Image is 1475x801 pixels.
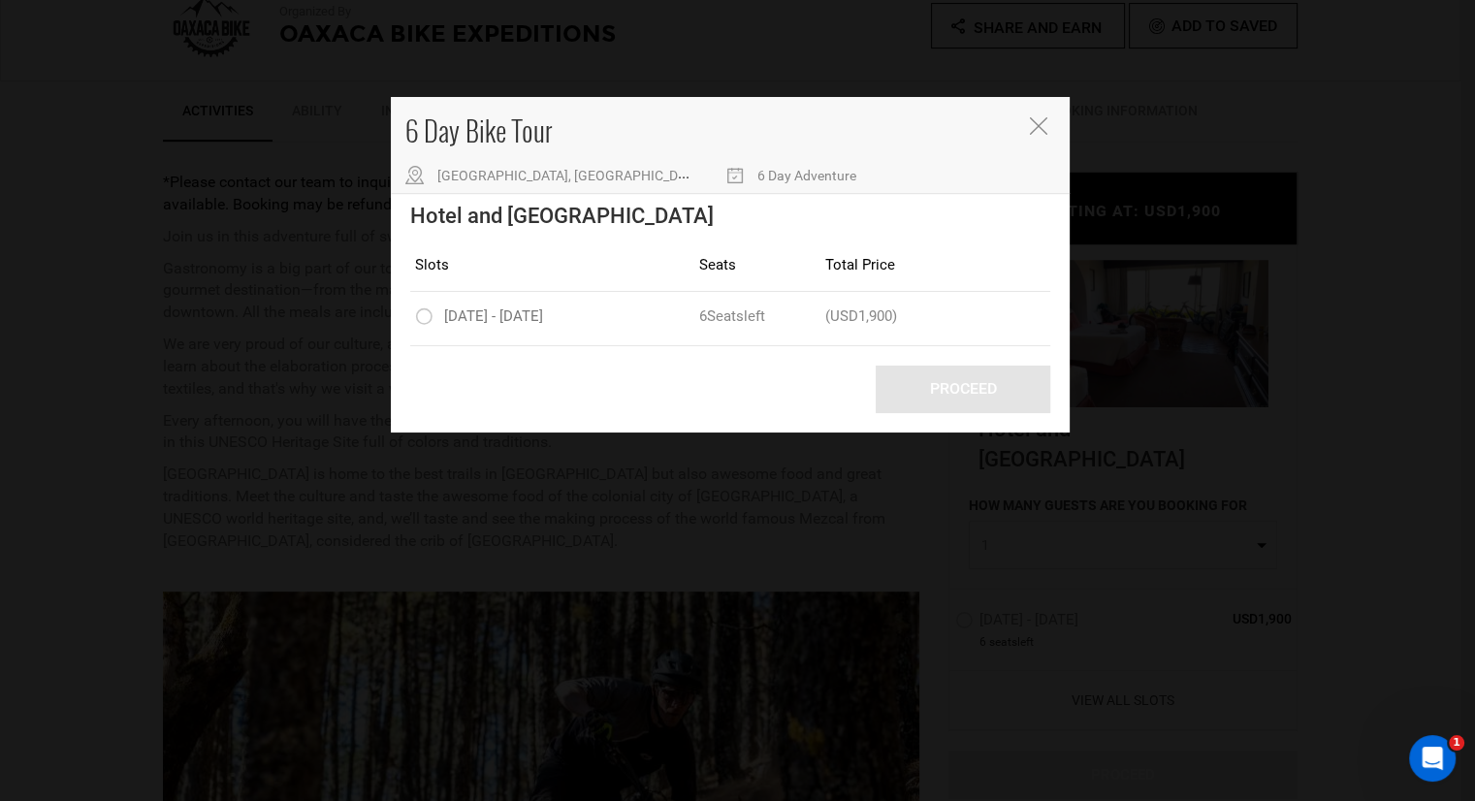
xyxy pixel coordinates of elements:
span: 1 [1449,735,1464,751]
div: left [699,306,825,327]
span: [DATE] - [DATE] [444,307,543,325]
span: Seat [707,307,736,325]
span: [GEOGRAPHIC_DATA], [GEOGRAPHIC_DATA] [437,168,705,183]
span: 6 [699,306,744,327]
div: Seats [699,255,825,275]
span: s [736,307,744,325]
div: Total Price [825,255,983,275]
span: 6 Day Bike Tour [405,111,552,150]
div: (USD1,900) [825,306,983,327]
span: Hotel and [GEOGRAPHIC_DATA] [410,204,714,228]
div: Slots [415,255,699,275]
button: Close [1029,117,1050,138]
span: 6 Day Adventure [757,168,856,183]
button: Proceed [876,366,1050,413]
iframe: Intercom live chat [1409,735,1456,782]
